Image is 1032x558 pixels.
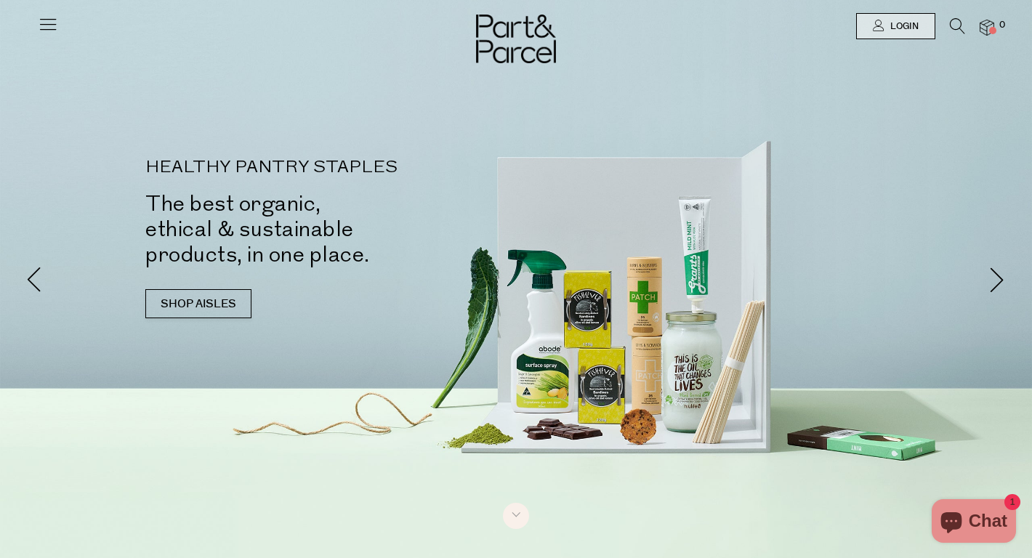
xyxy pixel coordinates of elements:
img: Part&Parcel [476,15,556,63]
a: SHOP AISLES [145,289,251,318]
p: HEALTHY PANTRY STAPLES [145,159,538,177]
a: Login [856,13,935,39]
span: 0 [996,19,1009,32]
h2: The best organic, ethical & sustainable products, in one place. [145,191,538,267]
inbox-online-store-chat: Shopify online store chat [927,499,1020,546]
a: 0 [980,20,994,35]
span: Login [887,20,919,33]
